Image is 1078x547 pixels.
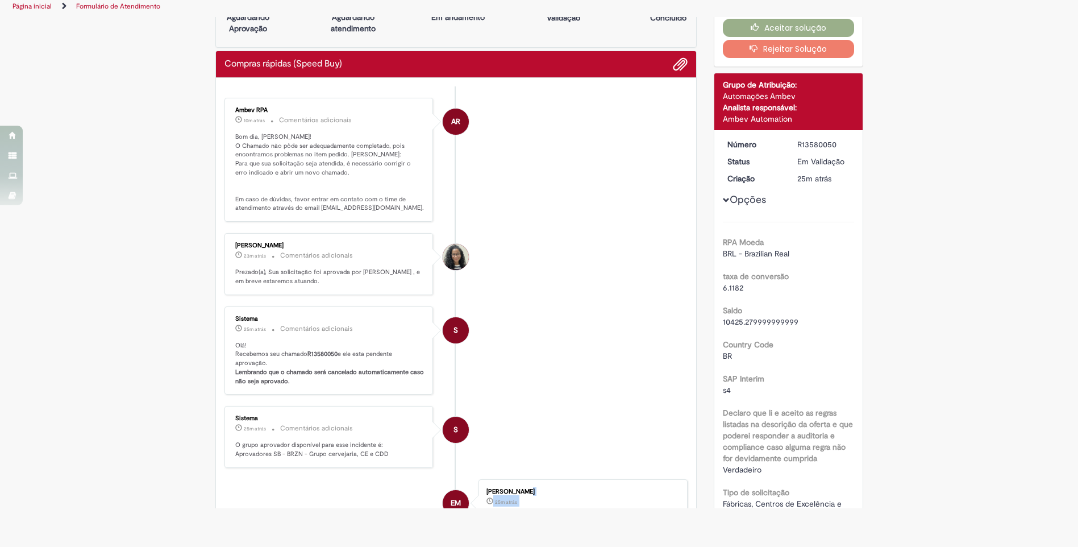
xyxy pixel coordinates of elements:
small: Comentários adicionais [280,424,353,433]
b: Saldo [723,305,742,316]
div: System [443,317,469,343]
div: Ambev RPA [443,109,469,135]
span: 25m atrás [244,326,266,333]
small: Comentários adicionais [280,324,353,334]
p: Validação [547,12,580,23]
span: Fábricas, Centros de Excelência e Distribuição [723,499,844,520]
span: AR [451,108,460,135]
p: Bom dia, [PERSON_NAME]! O Chamado não pôde ser adequadamente completado, pois encontramos problem... [235,132,424,213]
span: 10425.279999999999 [723,317,798,327]
b: Tipo de solicitação [723,487,789,498]
p: O grupo aprovador disponível para esse incidente é: Aprovadores SB - BRZN - Grupo cervejaria, CE ... [235,441,424,458]
div: Ambev RPA [235,107,424,114]
div: Eric Ricardo Nunes Montebello [443,490,469,516]
p: Olá! Recebemos seu chamado e ele esta pendente aprovação. [235,341,424,386]
button: Rejeitar Solução [723,40,854,58]
b: Country Code [723,339,773,350]
dt: Criação [719,173,789,184]
p: Aguardando atendimento [326,11,381,34]
span: S [453,416,458,444]
div: Ambev Automation [723,113,854,125]
span: 25m atrás [495,499,517,505]
span: 25m atrás [244,425,266,432]
div: Victoria Ribeiro Vergilio [443,244,469,270]
b: RPA Moeda [723,237,764,247]
button: Adicionar anexos [673,57,688,72]
time: 30/09/2025 09:37:30 [244,117,265,124]
p: Prezado(a), Sua solicitação foi aprovada por [PERSON_NAME] , e em breve estaremos atuando. [235,268,424,285]
span: 23m atrás [244,252,266,259]
a: Formulário de Atendimento [76,2,160,11]
b: Lembrando que o chamado será cancelado automaticamente caso não seja aprovado. [235,368,426,386]
small: Comentários adicionais [280,251,353,260]
div: 30/09/2025 09:22:26 [797,173,850,184]
span: EM [451,490,461,517]
dt: Status [719,156,789,167]
span: 6.1182 [723,283,743,293]
time: 30/09/2025 09:24:25 [244,252,266,259]
time: 30/09/2025 09:22:26 [797,173,831,184]
p: Em andamento [431,11,485,23]
div: [PERSON_NAME] [486,488,676,495]
time: 30/09/2025 09:22:36 [244,425,266,432]
div: Grupo de Atribuição: [723,79,854,90]
small: Comentários adicionais [279,115,352,125]
dt: Número [719,139,789,150]
p: Concluído [650,12,686,23]
p: Aguardando Aprovação [220,11,276,34]
b: SAP Interim [723,374,764,384]
b: R13580050 [307,350,338,358]
div: R13580050 [797,139,850,150]
a: Página inicial [13,2,52,11]
time: 30/09/2025 09:22:39 [244,326,266,333]
h2: Compras rápidas (Speed Buy) Histórico de tíquete [224,59,342,69]
div: System [443,417,469,443]
div: Sistema [235,415,424,422]
span: 10m atrás [244,117,265,124]
button: Aceitar solução [723,19,854,37]
div: [PERSON_NAME] [235,242,424,249]
div: Em Validação [797,156,850,167]
div: Analista responsável: [723,102,854,113]
b: Declaro que li e aceito as regras listadas na descrição da oferta e que poderei responder a audit... [723,408,853,463]
time: 30/09/2025 09:22:15 [495,499,517,505]
span: Verdadeiro [723,465,761,475]
span: s4 [723,385,731,395]
span: BR [723,351,732,361]
span: S [453,317,458,344]
div: Sistema [235,316,424,322]
div: Automações Ambev [723,90,854,102]
b: taxa de conversão [723,271,789,281]
span: 25m atrás [797,173,831,184]
span: BRL - Brazilian Real [723,248,789,259]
